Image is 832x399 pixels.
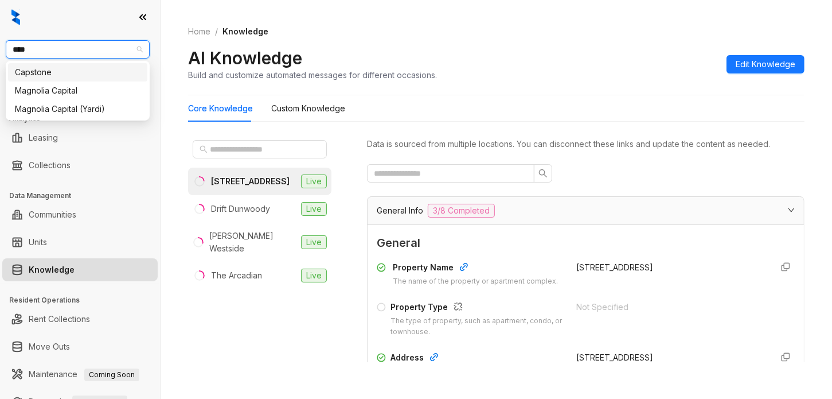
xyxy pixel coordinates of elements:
[2,363,158,386] li: Maintenance
[2,258,158,281] li: Knowledge
[29,203,76,226] a: Communities
[390,301,563,316] div: Property Type
[428,204,495,218] span: 3/8 Completed
[576,262,653,272] span: [STREET_ADDRESS]
[29,126,58,149] a: Leasing
[390,351,563,366] div: Address
[211,175,290,188] div: [STREET_ADDRESS]
[393,261,558,276] div: Property Name
[538,169,548,178] span: search
[788,207,795,214] span: expanded
[15,66,140,79] div: Capstone
[393,276,558,287] div: The name of the property or apartment complex.
[301,269,327,282] span: Live
[301,175,327,188] span: Live
[29,258,75,281] a: Knowledge
[29,335,70,358] a: Move Outs
[188,69,437,81] div: Build and customize automated messages for different occasions.
[2,335,158,358] li: Move Outs
[84,369,139,381] span: Coming Soon
[8,82,147,100] div: Magnolia Capital
[271,102,345,115] div: Custom Knowledge
[2,308,158,331] li: Rent Collections
[222,26,268,36] span: Knowledge
[9,295,160,305] h3: Resident Operations
[368,197,804,224] div: General Info3/8 Completed
[301,202,327,216] span: Live
[211,203,270,215] div: Drift Dunwoody
[8,100,147,118] div: Magnolia Capital (Yardi)
[200,145,208,153] span: search
[2,126,158,149] li: Leasing
[188,102,253,115] div: Core Knowledge
[736,58,795,71] span: Edit Knowledge
[15,84,140,97] div: Magnolia Capital
[29,231,47,254] a: Units
[15,103,140,115] div: Magnolia Capital (Yardi)
[29,308,90,331] a: Rent Collections
[390,316,563,338] div: The type of property, such as apartment, condo, or townhouse.
[188,47,302,69] h2: AI Knowledge
[367,138,804,150] div: Data is sourced from multiple locations. You can disconnect these links and update the content as...
[576,301,762,313] div: Not Specified
[2,203,158,226] li: Communities
[726,55,804,73] button: Edit Knowledge
[8,63,147,82] div: Capstone
[209,230,296,255] div: [PERSON_NAME] Westside
[576,351,762,364] div: [STREET_ADDRESS]
[2,231,158,254] li: Units
[301,235,327,249] span: Live
[29,154,71,177] a: Collections
[2,154,158,177] li: Collections
[377,204,423,217] span: General Info
[9,191,160,201] h3: Data Management
[211,269,262,282] div: The Arcadian
[377,234,795,252] span: General
[2,77,158,100] li: Leads
[186,25,213,38] a: Home
[11,9,20,25] img: logo
[215,25,218,38] li: /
